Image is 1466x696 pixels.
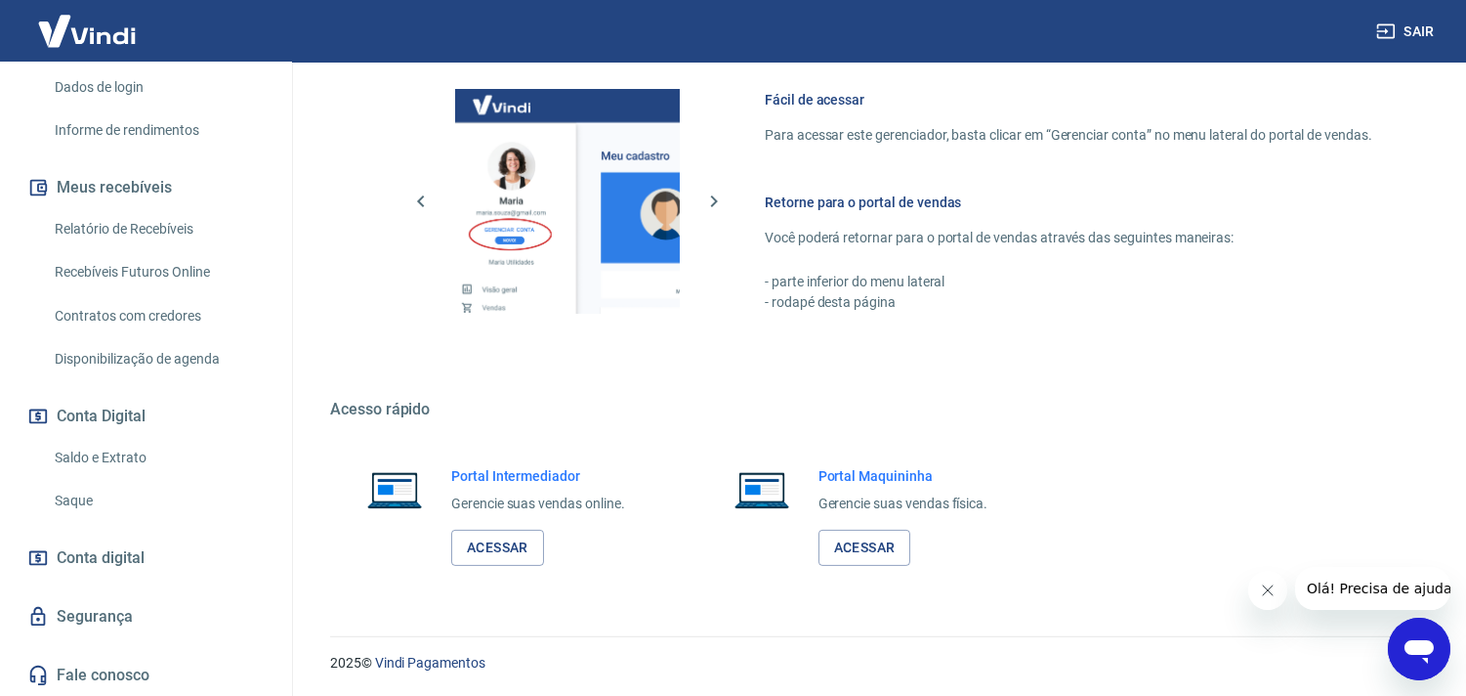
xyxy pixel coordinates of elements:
a: Dados de login [47,67,269,108]
a: Acessar [451,530,544,566]
p: Gerencie suas vendas física. [818,494,988,514]
p: - rodapé desta página [765,292,1372,313]
a: Disponibilização de agenda [47,339,269,379]
a: Relatório de Recebíveis [47,209,269,249]
p: Para acessar este gerenciador, basta clicar em “Gerenciar conta” no menu lateral do portal de ven... [765,125,1372,146]
a: Recebíveis Futuros Online [47,252,269,292]
a: Informe de rendimentos [47,110,269,151]
button: Meus recebíveis [23,166,269,209]
img: Imagem de um notebook aberto [354,466,436,513]
h6: Portal Intermediador [451,466,625,486]
h6: Retorne para o portal de vendas [765,193,1372,212]
h6: Portal Maquininha [818,466,988,486]
button: Conta Digital [23,395,269,438]
a: Saldo e Extrato [47,438,269,478]
a: Contratos com credores [47,296,269,336]
h6: Fácil de acessar [765,90,1372,109]
img: Imagem de um notebook aberto [721,466,803,513]
h5: Acesso rápido [330,400,1419,419]
a: Conta digital [23,537,269,580]
a: Acessar [818,530,911,566]
img: Vindi [23,1,150,61]
p: 2025 © [330,653,1419,674]
img: Imagem da dashboard mostrando o botão de gerenciar conta na sidebar no lado esquerdo [455,89,680,314]
a: Vindi Pagamentos [375,655,485,671]
p: Você poderá retornar para o portal de vendas através das seguintes maneiras: [765,228,1372,248]
iframe: Botão para abrir a janela de mensagens [1388,618,1450,680]
a: Saque [47,481,269,521]
span: Conta digital [57,544,145,572]
button: Sair [1372,14,1443,50]
a: Segurança [23,595,269,638]
p: - parte inferior do menu lateral [765,272,1372,292]
iframe: Mensagem da empresa [1295,567,1450,610]
span: Olá! Precisa de ajuda? [12,14,164,29]
p: Gerencie suas vendas online. [451,494,625,514]
iframe: Fechar mensagem [1248,571,1287,610]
